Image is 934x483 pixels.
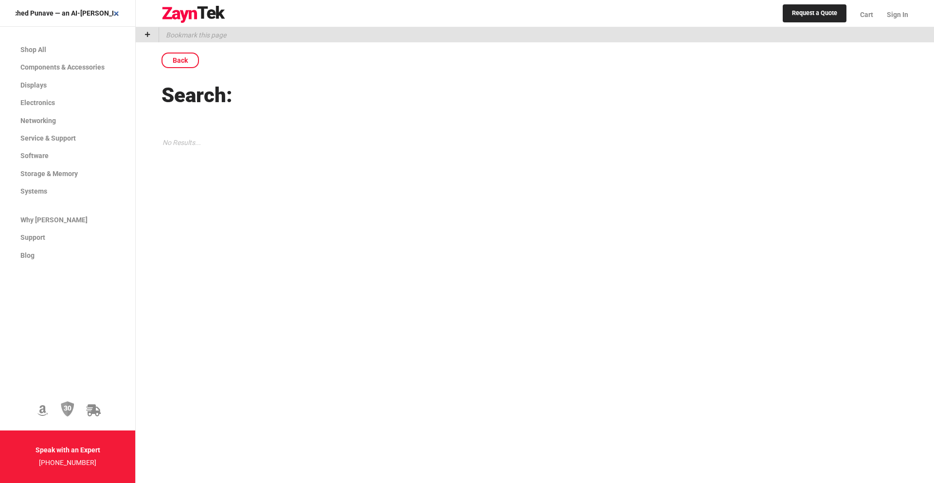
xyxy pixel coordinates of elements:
span: Components & Accessories [20,63,105,71]
span: Why [PERSON_NAME] [20,216,88,224]
p: Bookmark this page [159,27,226,42]
p: No Results... [162,137,201,149]
span: Networking [20,117,56,125]
span: Service & Support [20,134,76,142]
span: Shop All [20,46,46,54]
span: Storage & Memory [20,170,78,178]
span: Electronics [20,99,55,107]
span: Systems [20,187,47,195]
h1: Search: [162,82,908,109]
a: Sign In [880,2,908,27]
a: Back [162,53,199,68]
img: 30 Day Return Policy [61,401,74,417]
span: Blog [20,251,35,259]
span: Cart [860,11,873,18]
a: Request a Quote [783,4,846,23]
span: Support [20,233,45,241]
span: Software [20,152,49,160]
a: Cart [853,2,880,27]
strong: Speak with an Expert [36,446,100,454]
a: [PHONE_NUMBER] [39,459,96,466]
span: Displays [20,81,47,89]
img: logo [162,6,226,23]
